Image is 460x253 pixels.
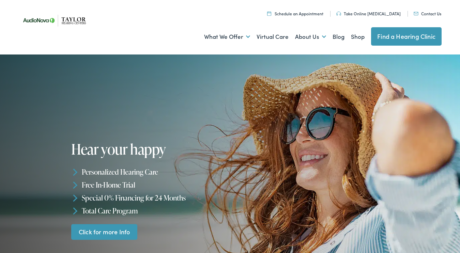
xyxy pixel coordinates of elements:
h1: Hear your happy [71,141,232,157]
img: utility icon [336,12,341,16]
li: Personalized Hearing Care [71,165,232,178]
a: Schedule an Appointment [267,11,323,16]
a: Virtual Care [257,24,289,49]
a: Contact Us [414,11,441,16]
li: Free In-Home Trial [71,178,232,191]
li: Total Care Program [71,204,232,217]
a: Take Online [MEDICAL_DATA] [336,11,401,16]
a: Find a Hearing Clinic [371,27,442,46]
img: utility icon [414,12,418,15]
a: Click for more Info [71,224,137,240]
a: Blog [333,24,344,49]
img: utility icon [267,11,271,16]
a: About Us [295,24,326,49]
li: Special 0% Financing for 24 Months [71,191,232,204]
a: What We Offer [204,24,250,49]
a: Shop [351,24,365,49]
